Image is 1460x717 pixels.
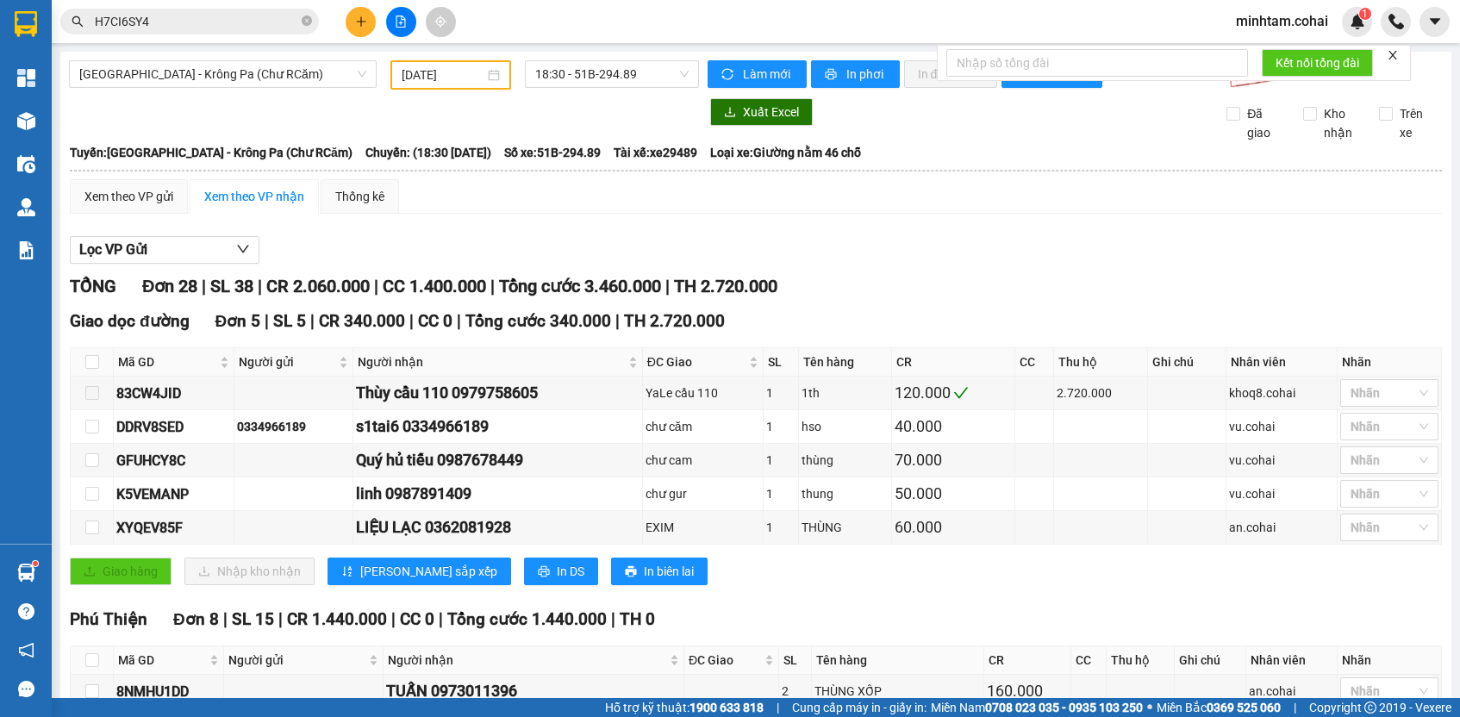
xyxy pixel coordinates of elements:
[605,698,764,717] span: Hỗ trợ kỹ thuật:
[674,276,777,296] span: TH 2.720.000
[624,311,725,331] span: TH 2.720.000
[1387,49,1399,61] span: close
[173,609,219,629] span: Đơn 8
[374,276,378,296] span: |
[356,448,639,472] div: Quý hủ tiếu 0987678449
[904,60,998,88] button: In đơn chọn
[811,60,900,88] button: printerIn phơi
[611,609,615,629] span: |
[620,609,655,629] span: TH 0
[418,311,452,331] span: CC 0
[142,276,197,296] span: Đơn 28
[625,565,637,579] span: printer
[383,276,486,296] span: CC 1.400.000
[355,16,367,28] span: plus
[895,515,1012,539] div: 60.000
[391,609,396,629] span: |
[204,187,304,206] div: Xem theo VP nhận
[202,276,206,296] span: |
[743,65,793,84] span: Làm mới
[356,381,639,405] div: Thùy cầu 110 0979758605
[426,7,456,37] button: aim
[490,276,495,296] span: |
[302,14,312,30] span: close-circle
[1393,104,1443,142] span: Trên xe
[1294,698,1296,717] span: |
[1222,10,1342,32] span: minhtam.cohai
[356,415,639,439] div: s1tai6 0334966189
[987,679,1068,703] div: 160.000
[524,558,598,585] button: printerIn DS
[985,701,1143,714] strong: 0708 023 035 - 0935 103 250
[766,383,796,402] div: 1
[70,609,147,629] span: Phú Thiện
[615,311,620,331] span: |
[1175,646,1246,675] th: Ghi chú
[114,477,234,511] td: K5VEMANP
[1229,417,1334,436] div: vu.cohai
[646,383,760,402] div: YaLe cầu 110
[1148,348,1226,377] th: Ghi chú
[1364,701,1376,714] span: copyright
[434,16,446,28] span: aim
[614,143,697,162] span: Tài xế: xe29489
[665,276,670,296] span: |
[223,609,228,629] span: |
[802,417,889,436] div: hso
[360,562,497,581] span: [PERSON_NAME] sắp xếp
[18,642,34,658] span: notification
[764,348,800,377] th: SL
[116,483,231,505] div: K5VEMANP
[118,651,206,670] span: Mã GD
[557,562,584,581] span: In DS
[946,49,1248,77] input: Nhập số tổng đài
[70,558,172,585] button: uploadGiao hàng
[766,451,796,470] div: 1
[892,348,1015,377] th: CR
[328,558,511,585] button: sort-ascending[PERSON_NAME] sắp xếp
[232,609,274,629] span: SL 15
[386,7,416,37] button: file-add
[341,565,353,579] span: sort-ascending
[118,352,216,371] span: Mã GD
[646,484,760,503] div: chư gur
[1229,451,1334,470] div: vu.cohai
[802,484,889,503] div: thung
[646,518,760,537] div: EXIM
[18,681,34,697] span: message
[1427,14,1443,29] span: caret-down
[70,276,116,296] span: TỔNG
[708,60,807,88] button: syncLàm mới
[814,682,981,701] div: THÙNG XỐP
[1317,104,1367,142] span: Kho nhận
[79,239,147,260] span: Lọc VP Gửi
[647,352,746,371] span: ĐC Giao
[72,16,84,28] span: search
[17,112,35,130] img: warehouse-icon
[402,65,484,84] input: 11/10/2025
[265,311,269,331] span: |
[710,143,861,162] span: Loại xe: Giường nằm 46 chỗ
[953,385,969,401] span: check
[812,646,984,675] th: Tên hàng
[689,651,761,670] span: ĐC Giao
[346,7,376,37] button: plus
[782,682,808,701] div: 2
[1229,484,1334,503] div: vu.cohai
[116,450,231,471] div: GFUHCY8C
[116,681,221,702] div: 8NMHU1DD
[724,106,736,120] span: download
[1054,348,1148,377] th: Thu hộ
[439,609,443,629] span: |
[1246,646,1338,675] th: Nhân viên
[17,155,35,173] img: warehouse-icon
[895,415,1012,439] div: 40.000
[895,448,1012,472] div: 70.000
[114,377,234,410] td: 83CW4JID
[611,558,708,585] button: printerIn biên lai
[499,276,661,296] span: Tổng cước 3.460.000
[15,11,37,37] img: logo-vxr
[825,68,839,82] span: printer
[310,311,315,331] span: |
[1276,53,1359,72] span: Kết nối tổng đài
